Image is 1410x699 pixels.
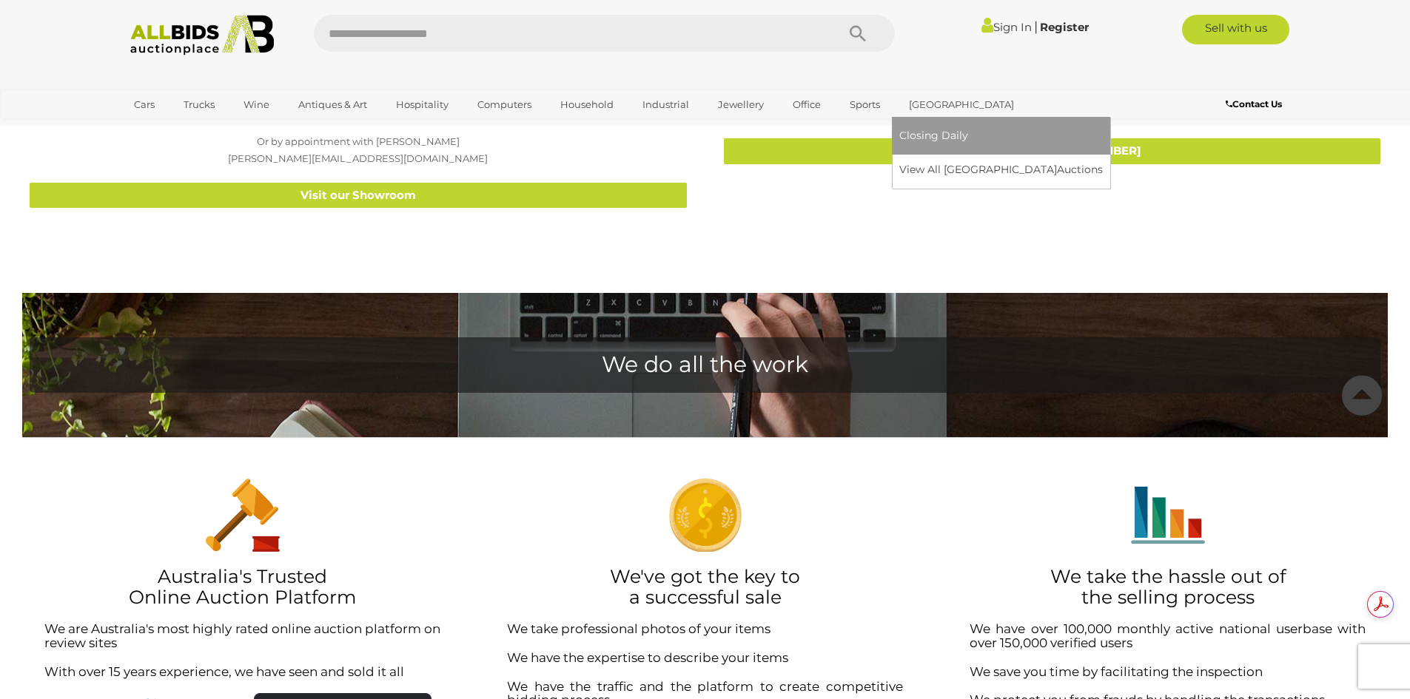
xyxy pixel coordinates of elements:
a: Computers [468,92,541,117]
a: Household [551,92,623,117]
a: Contact Us [1226,96,1286,112]
h4: We are Australia's most highly rated online auction platform on review sites [44,622,440,649]
img: sale.png [668,479,742,552]
h2: We take the hassle out of the selling process [970,567,1366,607]
h2: Australia's Trusted Online Auction Platform [44,567,440,607]
a: Industrial [633,92,699,117]
a: Sports [840,92,890,117]
h4: We have the expertise to describe your items [507,651,903,665]
a: Antiques & Art [289,92,377,117]
a: Hospitality [386,92,458,117]
a: Sell with us [1182,15,1289,44]
a: Wine [234,92,279,117]
a: Jewellery [708,92,773,117]
span: | [1034,18,1038,35]
h2: We've got the key to a successful sale [507,567,903,607]
img: users.png [1131,479,1205,552]
a: Register [1040,20,1089,34]
a: Sign In [981,20,1032,34]
button: Search [821,15,895,52]
img: Allbids.com.au [122,15,283,55]
a: Trucks [174,92,224,117]
h1: We do all the work [37,345,1373,384]
a: [GEOGRAPHIC_DATA] [899,92,1024,117]
img: trust.png [206,479,280,552]
a: Cars [124,92,164,117]
h4: With over 15 years experience, we have seen and sold it all [44,665,440,679]
h4: We take professional photos of your items [507,622,903,636]
h4: We save you time by facilitating the inspection [970,665,1366,679]
a: Visit our Showroom [30,183,687,209]
h4: We have over 100,000 monthly active national userbase with over 150,000 verified users [970,622,1366,649]
a: Call us now [PHONE_NUMBER] [724,138,1381,164]
b: Contact Us [1226,98,1282,109]
a: Office [783,92,830,117]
